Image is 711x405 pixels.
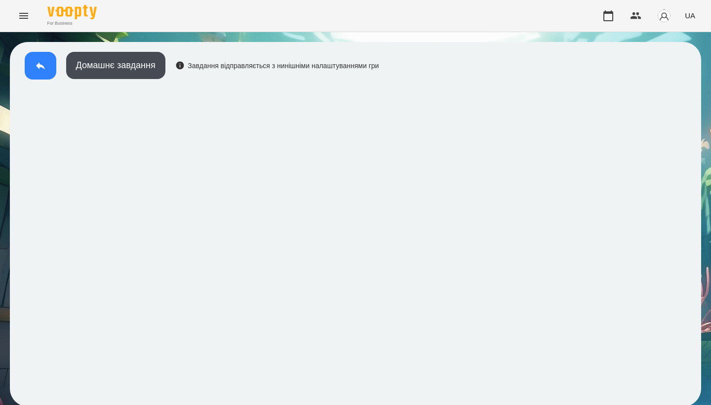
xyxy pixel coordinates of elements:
button: Домашнє завдання [66,52,165,79]
button: Menu [12,4,36,28]
img: Voopty Logo [47,5,97,19]
span: UA [685,10,695,21]
img: avatar_s.png [657,9,671,23]
button: UA [681,6,699,25]
div: Завдання відправляється з нинішніми налаштуваннями гри [175,61,379,71]
span: For Business [47,20,97,27]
